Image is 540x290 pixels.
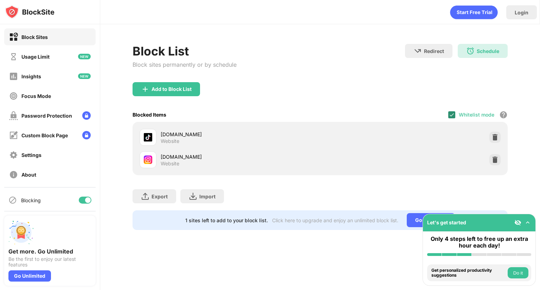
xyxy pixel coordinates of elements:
div: Go Unlimited [8,270,51,282]
div: Import [199,193,216,199]
img: logo-blocksite.svg [5,5,54,19]
img: lock-menu.svg [82,131,91,139]
div: 1 sites left to add to your block list. [185,217,268,223]
div: [DOMAIN_NAME] [161,153,320,160]
img: eye-not-visible.svg [514,219,521,226]
div: Website [161,160,179,167]
div: [DOMAIN_NAME] [161,131,320,138]
div: Settings [21,152,41,158]
div: Go Unlimited [407,213,455,227]
img: settings-off.svg [9,151,18,159]
div: Usage Limit [21,54,50,60]
div: Get personalized productivity suggestions [431,268,506,278]
img: insights-off.svg [9,72,18,81]
div: Password Protection [21,113,72,119]
div: Custom Block Page [21,132,68,138]
div: Get more. Go Unlimited [8,248,91,255]
div: Add to Block List [152,86,192,92]
img: time-usage-off.svg [9,52,18,61]
img: check.svg [449,112,455,118]
div: Whitelist mode [459,112,494,118]
div: animation [450,5,498,19]
div: Focus Mode [21,93,51,99]
img: omni-setup-toggle.svg [524,219,531,226]
div: Blocking [21,197,41,203]
img: lock-menu.svg [82,111,91,120]
div: Block List [133,44,237,58]
div: Be the first to enjoy our latest features [8,256,91,268]
div: Block sites permanently or by schedule [133,61,237,68]
div: Only 4 steps left to free up an extra hour each day! [427,236,531,249]
img: password-protection-off.svg [9,111,18,120]
img: block-on.svg [9,33,18,41]
img: push-unlimited.svg [8,220,34,245]
div: Let's get started [427,219,466,225]
div: Website [161,138,179,144]
img: favicons [144,156,152,164]
img: about-off.svg [9,170,18,179]
div: Insights [21,73,41,79]
img: favicons [144,133,152,141]
div: About [21,172,36,178]
img: customize-block-page-off.svg [9,131,18,140]
img: new-icon.svg [78,54,91,59]
img: focus-off.svg [9,92,18,100]
div: Schedule [477,48,499,54]
div: Blocked Items [133,112,166,118]
img: blocking-icon.svg [8,196,17,204]
div: Block Sites [21,34,48,40]
div: Click here to upgrade and enjoy an unlimited block list. [272,217,398,223]
button: Do it [508,267,528,278]
img: new-icon.svg [78,73,91,79]
div: Redirect [424,48,444,54]
div: Export [152,193,168,199]
div: Login [515,9,528,15]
